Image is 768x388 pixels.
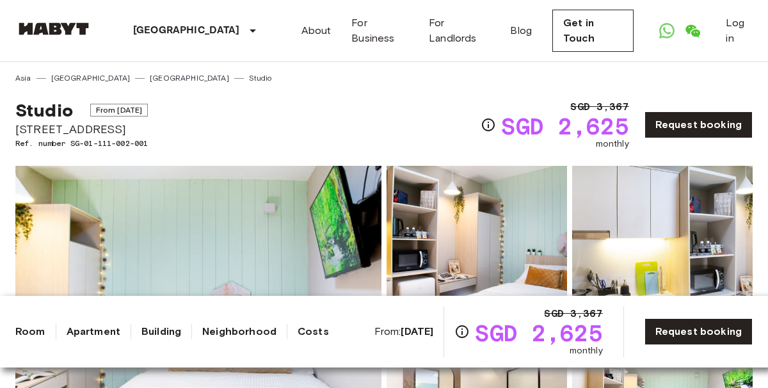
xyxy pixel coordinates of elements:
a: Open WeChat [680,18,705,44]
a: Neighborhood [202,324,276,339]
a: For Landlords [429,15,490,46]
span: Ref. number SG-01-111-002-001 [15,138,148,149]
svg: Check cost overview for full price breakdown. Please note that discounts apply to new joiners onl... [481,117,496,133]
span: SGD 2,625 [501,115,628,138]
img: Habyt [15,22,92,35]
b: [DATE] [401,325,433,337]
a: Log in [726,15,753,46]
a: Building [141,324,181,339]
span: monthly [596,138,629,150]
a: For Business [351,15,408,46]
img: Picture of unit SG-01-111-002-001 [387,166,567,334]
img: Picture of unit SG-01-111-002-001 [572,166,753,334]
a: About [301,23,332,38]
a: Get in Touch [552,10,634,52]
span: monthly [570,344,603,357]
span: From: [374,325,434,339]
a: Room [15,324,45,339]
p: [GEOGRAPHIC_DATA] [133,23,240,38]
a: Open WhatsApp [654,18,680,44]
svg: Check cost overview for full price breakdown. Please note that discounts apply to new joiners onl... [454,324,470,339]
a: Costs [298,324,329,339]
span: From [DATE] [90,104,148,117]
a: Blog [510,23,532,38]
span: [STREET_ADDRESS] [15,121,148,138]
a: [GEOGRAPHIC_DATA] [150,72,229,84]
span: SGD 3,367 [570,99,628,115]
a: [GEOGRAPHIC_DATA] [51,72,131,84]
a: Apartment [67,324,120,339]
span: Studio [15,99,73,121]
a: Request booking [644,111,753,138]
a: Asia [15,72,31,84]
span: SGD 3,367 [544,306,602,321]
a: Studio [249,72,272,84]
a: Request booking [644,318,753,345]
span: SGD 2,625 [475,321,602,344]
